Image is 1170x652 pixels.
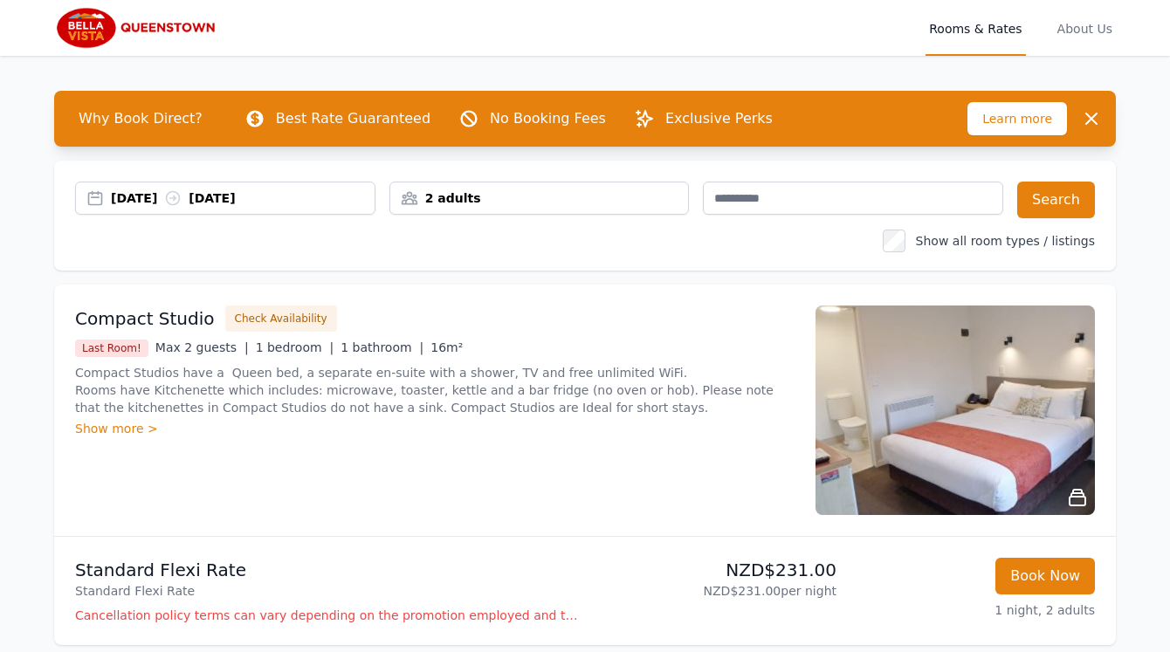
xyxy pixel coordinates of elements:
[256,340,334,354] span: 1 bedroom |
[155,340,249,354] span: Max 2 guests |
[75,607,578,624] p: Cancellation policy terms can vary depending on the promotion employed and the time of stay of th...
[75,364,795,416] p: Compact Studios have a Queen bed, a separate en-suite with a shower, TV and free unlimited WiFi. ...
[75,306,215,331] h3: Compact Studio
[276,108,430,129] p: Best Rate Guaranteed
[665,108,773,129] p: Exclusive Perks
[75,340,148,357] span: Last Room!
[341,340,423,354] span: 1 bathroom |
[995,558,1095,594] button: Book Now
[430,340,463,354] span: 16m²
[490,108,606,129] p: No Booking Fees
[916,234,1095,248] label: Show all room types / listings
[225,305,337,332] button: Check Availability
[967,102,1067,135] span: Learn more
[592,582,836,600] p: NZD$231.00 per night
[75,420,795,437] div: Show more >
[54,7,222,49] img: Bella Vista Queenstown
[850,601,1095,619] p: 1 night, 2 adults
[65,101,217,136] span: Why Book Direct?
[1017,182,1095,218] button: Search
[75,558,578,582] p: Standard Flexi Rate
[111,189,375,207] div: [DATE] [DATE]
[75,582,578,600] p: Standard Flexi Rate
[592,558,836,582] p: NZD$231.00
[390,189,689,207] div: 2 adults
